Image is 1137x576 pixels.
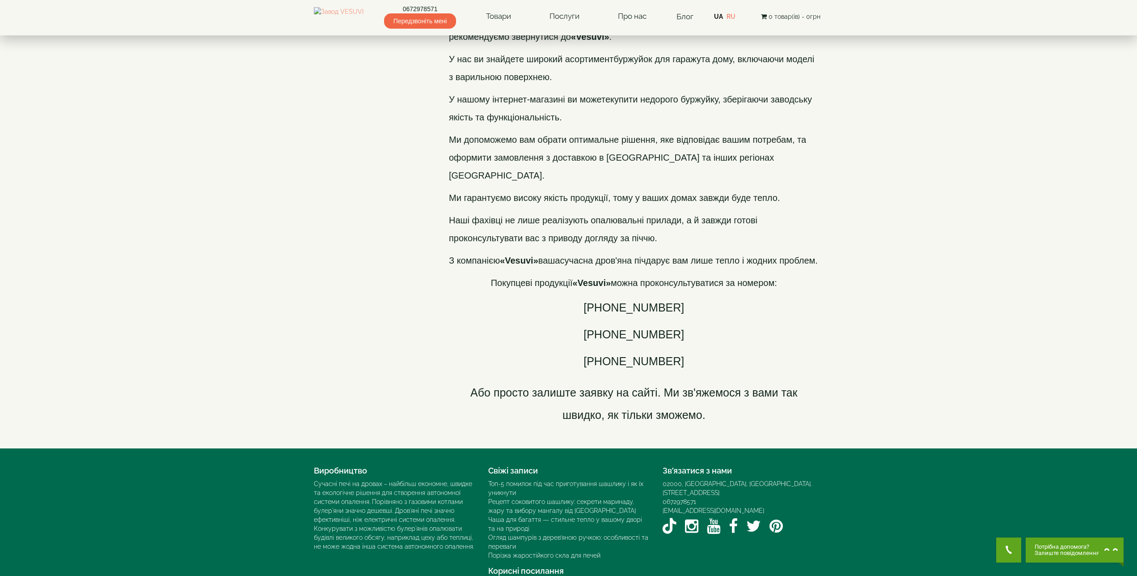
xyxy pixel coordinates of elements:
[676,12,693,21] a: Блог
[996,538,1021,563] button: Get Call button
[1026,538,1124,563] button: Chat button
[314,7,364,26] img: Завод VESUVI
[384,4,456,13] a: 0672978571
[449,50,819,86] h3: У нас ви знайдете широкий асортимент та дому, включаючи моделі з варильною поверхнею.
[488,534,648,550] a: Огляд шампурів з дерев’яною ручкою: особливості та переваги
[449,131,819,184] h3: Ми допоможемо вам обрати оптимальне рішення, яке відповідає вашим потребам, та оформити замовленн...
[449,274,819,292] h3: Покупцеві продукції можна проконсультуватися за номером:
[714,13,723,20] a: UA
[449,189,819,207] h3: Ми гарантуємо високу якість продукції, тому у ваших домах завжди буде тепло.
[488,480,643,496] a: Топ-5 помилок під час приготування шашлику і як їх уникнути
[609,6,655,27] a: Про нас
[488,552,600,559] a: Порізка жаростійкого скла для печей
[571,32,609,42] strong: «Vesuvi»
[613,54,701,64] span: буржуйок для гаражу
[488,498,636,514] a: Рецепт соковитого шашлику: секрети маринаду, жару та вибору мангалу від [GEOGRAPHIC_DATA]
[663,515,676,538] a: TikTok VESUVI
[663,507,764,514] a: [EMAIL_ADDRESS][DOMAIN_NAME]
[758,12,823,21] button: 0 товар(ів) - 0грн
[449,350,819,372] h4: [PHONE_NUMBER]
[453,381,815,426] h4: Або просто залиште заявку на сайті. Ми зв'яжемося з вами так швидко, як тільки зможемо.
[1035,544,1099,550] span: Потрібна допомога?
[663,466,824,475] h4: Зв’язатися з нами
[729,515,738,538] a: Facebook VESUVI
[769,13,820,20] span: 0 товар(ів) - 0грн
[488,466,649,475] h4: Свіжі записи
[314,479,475,551] div: Сучасні печі на дровах – найбільш економне, швидке та екологічне рішення для створення автономної...
[1035,550,1099,556] span: Залиште повідомлення
[663,479,824,497] div: 02000, [GEOGRAPHIC_DATA], [GEOGRAPHIC_DATA]. [STREET_ADDRESS]
[477,6,520,27] a: Товари
[572,278,611,288] strong: «Vesuvi»
[449,90,819,126] h3: У нашому інтернет-магазині ви можете , зберігаючи заводську якість та функціональність.
[727,13,735,20] a: RU
[500,256,538,265] strong: «Vesuvi»
[746,515,761,538] a: Twitter / X VESUVI
[314,466,475,475] h4: Виробництво
[707,515,720,538] a: YouTube VESUVI
[449,252,819,269] h3: З компанією ваша дарує вам лише тепло і жодних проблем.
[610,94,718,104] span: купити недорого буржуйку
[449,296,819,319] h4: [PHONE_NUMBER]
[449,211,819,247] h3: Наші фахівці не лише реалізують опалювальні прилади, а й завжди готові проконсультувати вас з при...
[444,435,824,444] p: loremips, dolors, ametcons adipis, elitse, doeius temporin, utl etd magn, aliqu en adminim, venia...
[769,515,783,538] a: Pinterest VESUVI
[488,567,649,576] h4: Корисні посилання
[449,323,819,346] h4: [PHONE_NUMBER]
[541,6,588,27] a: Послуги
[384,13,456,29] span: Передзвоніть мені
[560,256,646,265] span: сучасна дров'яна піч
[488,516,642,532] a: Чаша для багаття — стильне тепло у вашому дворі та на природі
[685,515,698,538] a: Instagram VESUVI
[663,498,696,505] a: 0672978571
